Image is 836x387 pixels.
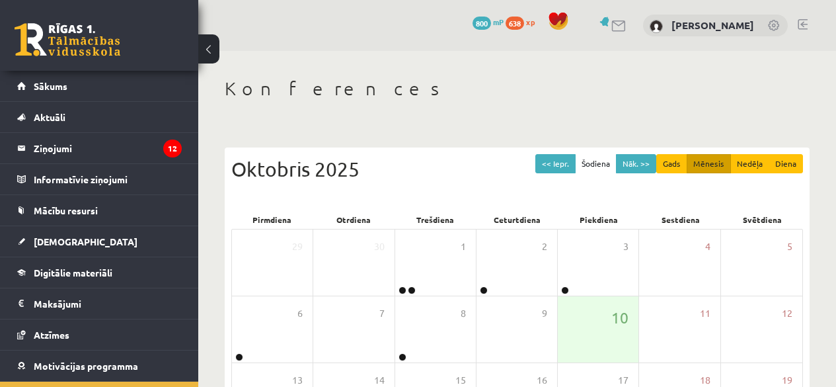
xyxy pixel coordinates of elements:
a: 638 xp [506,17,541,27]
button: << Iepr. [535,154,576,173]
span: 9 [542,306,547,321]
a: Digitālie materiāli [17,257,182,288]
span: 800 [473,17,491,30]
span: Atzīmes [34,329,69,341]
span: 30 [374,239,385,254]
span: [DEMOGRAPHIC_DATA] [34,236,137,247]
span: 3 [623,239,628,254]
span: 7 [379,306,385,321]
span: Digitālie materiāli [34,267,112,279]
a: Motivācijas programma [17,351,182,381]
a: Rīgas 1. Tālmācības vidusskola [15,23,120,56]
a: Mācību resursi [17,195,182,226]
span: 1 [461,239,466,254]
span: 4 [705,239,710,254]
div: Sestdiena [640,210,722,229]
span: 6 [297,306,303,321]
div: Ceturtdiena [476,210,558,229]
div: Svētdiena [721,210,803,229]
span: 5 [787,239,792,254]
span: Aktuāli [34,111,65,123]
a: Ziņojumi12 [17,133,182,163]
button: Nāk. >> [616,154,656,173]
span: 10 [611,306,628,329]
button: Diena [769,154,803,173]
a: 800 mP [473,17,504,27]
a: Atzīmes [17,320,182,350]
a: Informatīvie ziņojumi [17,164,182,194]
span: 8 [461,306,466,321]
span: 2 [542,239,547,254]
button: Gads [656,154,687,173]
span: Mācību resursi [34,204,98,216]
a: Sākums [17,71,182,101]
i: 12 [163,140,182,157]
span: Motivācijas programma [34,360,138,372]
button: Šodiena [575,154,617,173]
div: Piekdiena [558,210,640,229]
button: Nedēļa [730,154,769,173]
button: Mēnesis [687,154,731,173]
div: Pirmdiena [231,210,313,229]
a: [PERSON_NAME] [671,19,754,32]
a: Aktuāli [17,102,182,132]
a: [DEMOGRAPHIC_DATA] [17,226,182,257]
span: 29 [292,239,303,254]
span: Sākums [34,80,67,92]
span: 638 [506,17,524,30]
div: Otrdiena [313,210,395,229]
span: xp [526,17,535,27]
legend: Informatīvie ziņojumi [34,164,182,194]
span: 11 [700,306,710,321]
span: mP [493,17,504,27]
span: 12 [782,306,792,321]
img: Keita Kudravceva [650,20,663,33]
legend: Maksājumi [34,288,182,319]
div: Oktobris 2025 [231,154,803,184]
a: Maksājumi [17,288,182,319]
div: Trešdiena [395,210,476,229]
legend: Ziņojumi [34,133,182,163]
h1: Konferences [225,77,810,100]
